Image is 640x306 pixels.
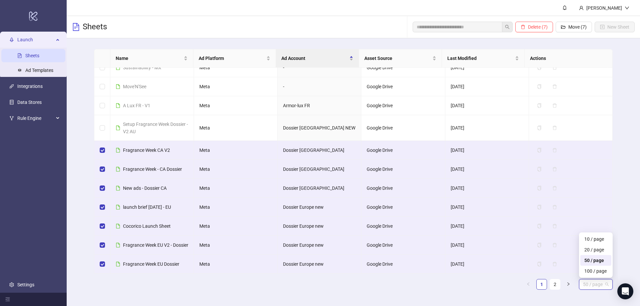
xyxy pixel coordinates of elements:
[123,122,188,134] span: Setup Fragrance Week Dossier - V2 AU
[521,25,525,29] span: delete
[361,236,445,255] td: Google Drive
[534,222,547,230] button: The sheet needs to be migrated before it can be duplicated. Please open the sheet to migrate it.
[278,115,361,141] td: Dossier [GEOGRAPHIC_DATA] NEW
[561,25,566,29] span: folder-open
[361,96,445,115] td: Google Drive
[9,38,14,42] span: rocket
[116,148,120,153] span: file
[194,236,278,255] td: Meta
[445,115,529,141] td: [DATE]
[194,77,278,96] td: Meta
[199,55,265,62] span: Ad Platform
[116,55,182,62] span: Name
[534,184,547,192] button: The sheet needs to be migrated before it can be duplicated. Please open the sheet to migrate it.
[579,6,584,10] span: user
[194,179,278,198] td: Meta
[278,198,361,217] td: Dossier Europe new
[116,65,120,70] span: file
[116,103,120,108] span: file
[361,115,445,141] td: Google Drive
[17,112,54,125] span: Rule Engine
[580,244,611,255] div: 20 / page
[9,116,14,121] span: fork
[123,148,170,153] span: Fragrance Week CA V2
[194,198,278,217] td: Meta
[278,77,361,96] td: -
[534,102,547,110] button: The sheet needs to be migrated before it can be duplicated. Please open the sheet to migrate it.
[116,243,120,247] span: file
[276,49,359,68] th: Ad Account
[550,279,560,289] a: 2
[17,100,42,105] a: Data Stores
[526,282,530,286] span: left
[25,68,53,73] a: Ad Templates
[579,279,613,290] div: Page Size
[580,234,611,244] div: 10 / page
[123,166,182,172] span: Fragrance Week - CA Dossier
[116,167,120,171] span: file
[25,53,39,59] a: Sheets
[278,160,361,179] td: Dossier [GEOGRAPHIC_DATA]
[528,24,548,30] span: Delete (7)
[278,255,361,274] td: Dossier Europe new
[361,77,445,96] td: Google Drive
[562,5,567,10] span: bell
[110,49,193,68] th: Name
[194,96,278,115] td: Meta
[445,198,529,217] td: [DATE]
[537,279,547,289] a: 1
[534,124,547,132] button: The sheet needs to be migrated before it can be duplicated. Please open the sheet to migrate it.
[359,49,442,68] th: Asset Source
[584,257,607,264] div: 50 / page
[361,179,445,198] td: Google Drive
[445,141,529,160] td: [DATE]
[17,84,43,89] a: Integrations
[583,279,609,289] span: 50 / page
[534,260,547,268] button: The sheet needs to be migrated before it can be duplicated. Please open the sheet to migrate it.
[278,141,361,160] td: Dossier [GEOGRAPHIC_DATA]
[515,22,553,32] button: Delete (7)
[116,224,120,228] span: file
[123,204,171,210] span: launch brief [DATE] - EU
[5,297,10,302] span: menu-fold
[550,279,560,290] li: 2
[445,160,529,179] td: [DATE]
[534,241,547,249] button: The sheet needs to be migrated before it can be duplicated. Please open the sheet to migrate it.
[523,279,534,290] li: Previous Page
[278,179,361,198] td: Dossier [GEOGRAPHIC_DATA]
[563,279,574,290] li: Next Page
[525,49,608,68] th: Actions
[566,282,570,286] span: right
[568,24,587,30] span: Move (7)
[83,22,107,32] h3: Sheets
[278,96,361,115] td: Armor-lux FR
[194,160,278,179] td: Meta
[617,283,633,299] div: Open Intercom Messenger
[116,84,120,89] span: file
[625,6,629,10] span: down
[194,115,278,141] td: Meta
[445,179,529,198] td: [DATE]
[17,33,54,47] span: Launch
[194,141,278,160] td: Meta
[563,279,574,290] button: right
[584,267,607,275] div: 100 / page
[445,217,529,236] td: [DATE]
[580,255,611,266] div: 50 / page
[442,49,525,68] th: Last Modified
[116,262,120,266] span: file
[123,261,179,267] span: Fragrance Week EU Dossier
[595,22,635,32] button: New Sheet
[445,96,529,115] td: [DATE]
[534,64,547,72] button: The sheet needs to be migrated before it can be duplicated. Please open the sheet to migrate it.
[536,279,547,290] li: 1
[445,255,529,274] td: [DATE]
[523,279,534,290] button: left
[580,266,611,276] div: 100 / page
[584,246,607,253] div: 20 / page
[361,58,445,77] td: Google Drive
[361,141,445,160] td: Google Drive
[123,65,161,70] span: Sustainability - MX
[278,217,361,236] td: Dossier Europe new
[584,235,607,243] div: 10 / page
